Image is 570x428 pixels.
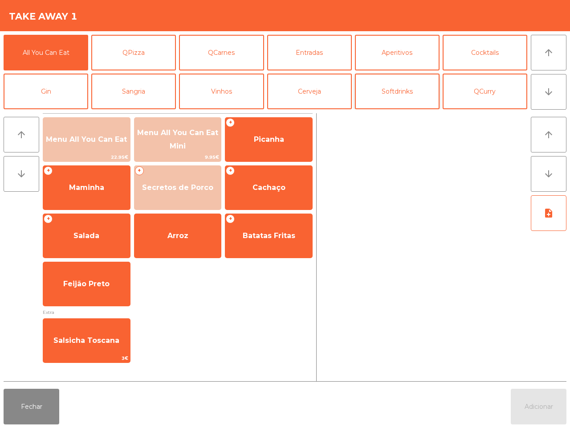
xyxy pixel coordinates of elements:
button: Cerveja [267,74,352,109]
button: Entradas [267,35,352,70]
span: Extra [43,308,313,317]
button: QCurry [443,74,527,109]
span: + [135,166,144,175]
span: Secretos de Porco [142,183,213,192]
button: arrow_downward [531,156,566,192]
button: QPizza [91,35,176,70]
span: 3€ [43,354,130,362]
button: Cocktails [443,35,527,70]
i: arrow_downward [16,169,27,179]
i: note_add [543,208,554,218]
button: arrow_downward [531,74,566,110]
span: Maminha [69,183,104,192]
span: + [226,214,235,223]
button: Gin [4,74,88,109]
span: + [226,118,235,127]
span: Batatas Fritas [243,231,295,240]
button: QCarnes [179,35,264,70]
span: Cachaço [252,183,285,192]
span: 22.95€ [43,153,130,161]
span: + [226,166,235,175]
i: arrow_upward [543,129,554,140]
button: arrow_upward [531,117,566,152]
button: Softdrinks [355,74,440,109]
button: arrow_upward [531,35,566,70]
span: Picanha [254,135,284,144]
span: Menu All You Can Eat Mini [137,128,218,150]
i: arrow_upward [543,47,554,58]
i: arrow_upward [16,129,27,140]
i: arrow_downward [543,86,554,97]
button: Fechar [4,389,59,424]
button: All You Can Eat [4,35,88,70]
button: Aperitivos [355,35,440,70]
span: Menu All You Can Eat [46,135,127,144]
button: note_add [531,195,566,231]
button: Sangria [91,74,176,109]
span: Arroz [167,231,188,240]
span: + [44,166,53,175]
button: Vinhos [179,74,264,109]
i: arrow_downward [543,169,554,179]
span: + [44,214,53,223]
span: Salsicha Toscana [53,336,119,345]
button: arrow_upward [4,117,39,152]
span: Feijão Preto [63,280,110,288]
h4: Take Away 1 [9,10,77,23]
span: Salada [73,231,99,240]
span: 9.95€ [134,153,221,161]
button: arrow_downward [4,156,39,192]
